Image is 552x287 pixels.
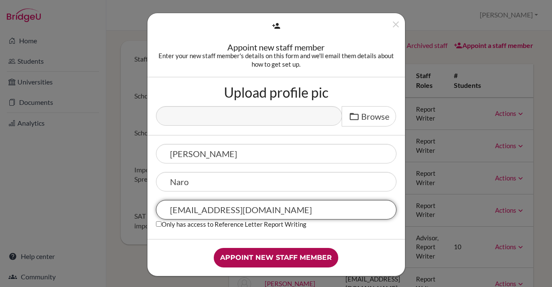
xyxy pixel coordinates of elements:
[156,172,396,191] input: Last name
[391,19,401,33] button: Close
[214,248,338,267] input: Appoint new staff member
[156,51,396,68] div: Enter your new staff member's details on this form and we'll email them details about how to get ...
[361,111,389,121] span: Browse
[156,219,306,228] label: Only has access to Reference Letter Report Writing
[156,200,396,219] input: Email
[156,43,396,51] div: Appoint new staff member
[156,221,161,227] input: Only has access to Reference Letter Report Writing
[156,144,396,163] input: First name
[224,86,328,99] label: Upload profile pic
